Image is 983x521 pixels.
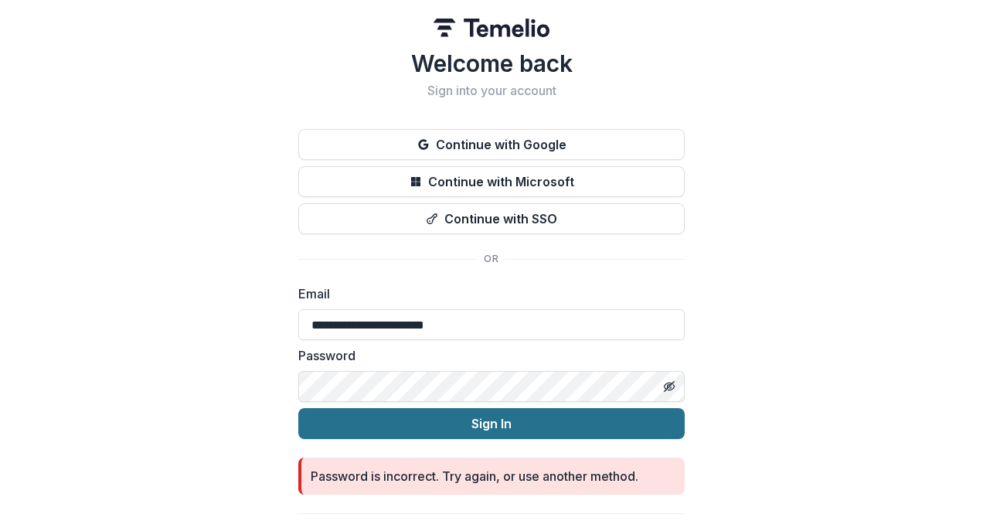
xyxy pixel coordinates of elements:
img: Temelio [434,19,549,37]
h2: Sign into your account [298,83,685,98]
div: Password is incorrect. Try again, or use another method. [311,467,638,485]
label: Email [298,284,675,303]
label: Password [298,346,675,365]
button: Toggle password visibility [657,374,682,399]
button: Continue with Microsoft [298,166,685,197]
h1: Welcome back [298,49,685,77]
button: Continue with SSO [298,203,685,234]
button: Sign In [298,408,685,439]
button: Continue with Google [298,129,685,160]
